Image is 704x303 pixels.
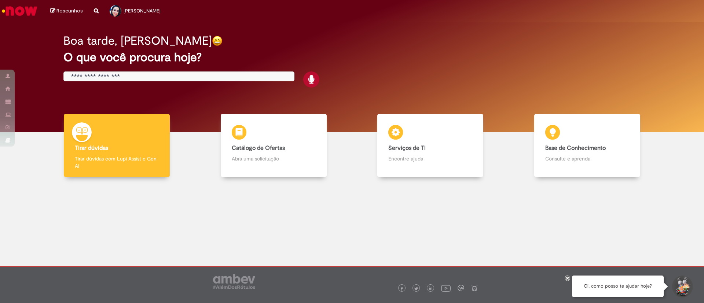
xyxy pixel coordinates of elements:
b: Base de Conhecimento [545,144,606,152]
a: Catálogo de Ofertas Abra uma solicitação [195,114,352,177]
a: Rascunhos [50,8,83,15]
h2: Boa tarde, [PERSON_NAME] [63,34,212,47]
div: Oi, como posso te ajudar hoje? [572,276,664,297]
img: ServiceNow [1,4,38,18]
span: [PERSON_NAME] [124,8,161,14]
img: happy-face.png [212,36,223,46]
button: Iniciar Conversa de Suporte [671,276,693,298]
a: Serviços de TI Encontre ajuda [352,114,509,177]
p: Tirar dúvidas com Lupi Assist e Gen Ai [75,155,159,170]
img: logo_footer_ambev_rotulo_gray.png [213,274,255,289]
a: Tirar dúvidas Tirar dúvidas com Lupi Assist e Gen Ai [38,114,195,177]
h2: O que você procura hoje? [63,51,641,64]
img: logo_footer_linkedin.png [429,287,433,291]
p: Consulte e aprenda [545,155,629,162]
b: Serviços de TI [388,144,426,152]
img: logo_footer_naosei.png [471,285,478,291]
p: Encontre ajuda [388,155,472,162]
img: logo_footer_youtube.png [441,283,451,293]
img: logo_footer_twitter.png [414,287,418,291]
b: Tirar dúvidas [75,144,108,152]
a: Base de Conhecimento Consulte e aprenda [509,114,666,177]
p: Abra uma solicitação [232,155,316,162]
img: logo_footer_facebook.png [400,287,404,291]
b: Catálogo de Ofertas [232,144,285,152]
span: Rascunhos [56,7,83,14]
img: logo_footer_workplace.png [458,285,464,291]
